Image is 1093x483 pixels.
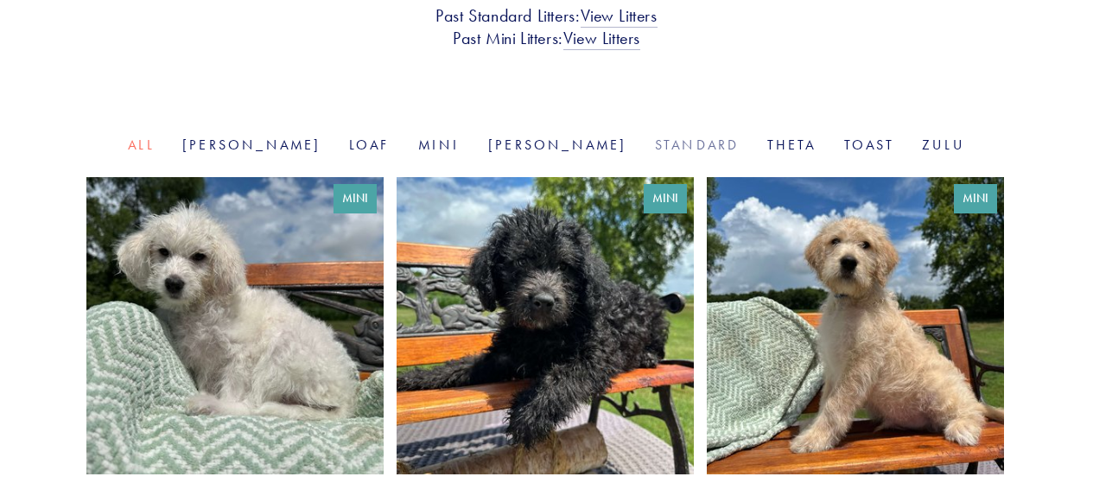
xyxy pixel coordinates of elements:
[767,137,817,153] a: Theta
[128,137,155,153] a: All
[86,4,1007,49] h3: Past Standard Litters: Past Mini Litters:
[922,137,965,153] a: Zulu
[581,5,658,28] a: View Litters
[349,137,391,153] a: Loaf
[563,28,640,50] a: View Litters
[488,137,627,153] a: [PERSON_NAME]
[655,137,740,153] a: Standard
[182,137,321,153] a: [PERSON_NAME]
[844,137,894,153] a: Toast
[418,137,461,153] a: Mini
